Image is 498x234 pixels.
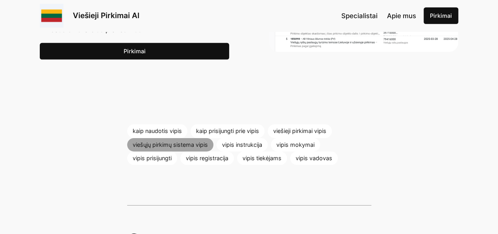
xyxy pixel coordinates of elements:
[180,152,234,165] a: vipis registracija
[217,138,268,152] a: vipis instrukcija
[387,11,416,21] a: Apie mus
[191,124,265,138] a: kaip prisijungti prie vipis
[341,11,416,21] nav: Navigation
[40,4,63,28] img: Viešieji pirkimai logo
[271,138,320,152] a: vipis mokymai
[387,12,416,20] span: Apie mus
[290,152,338,165] a: vipis vadovas
[73,11,139,20] a: Viešieji Pirkimai AI
[268,124,332,138] a: viešieji pirkimai vipis
[127,124,187,138] a: kaip naudotis vipis
[40,43,229,60] a: Pirkimai
[127,152,177,165] a: vipis prisijungti
[341,11,378,21] a: Specialistai
[424,7,458,24] a: Pirkimai
[127,138,213,152] a: viešųjų pirkimų sistema vipis
[237,152,287,165] a: vipis tiekėjams
[341,12,378,20] span: Specialistai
